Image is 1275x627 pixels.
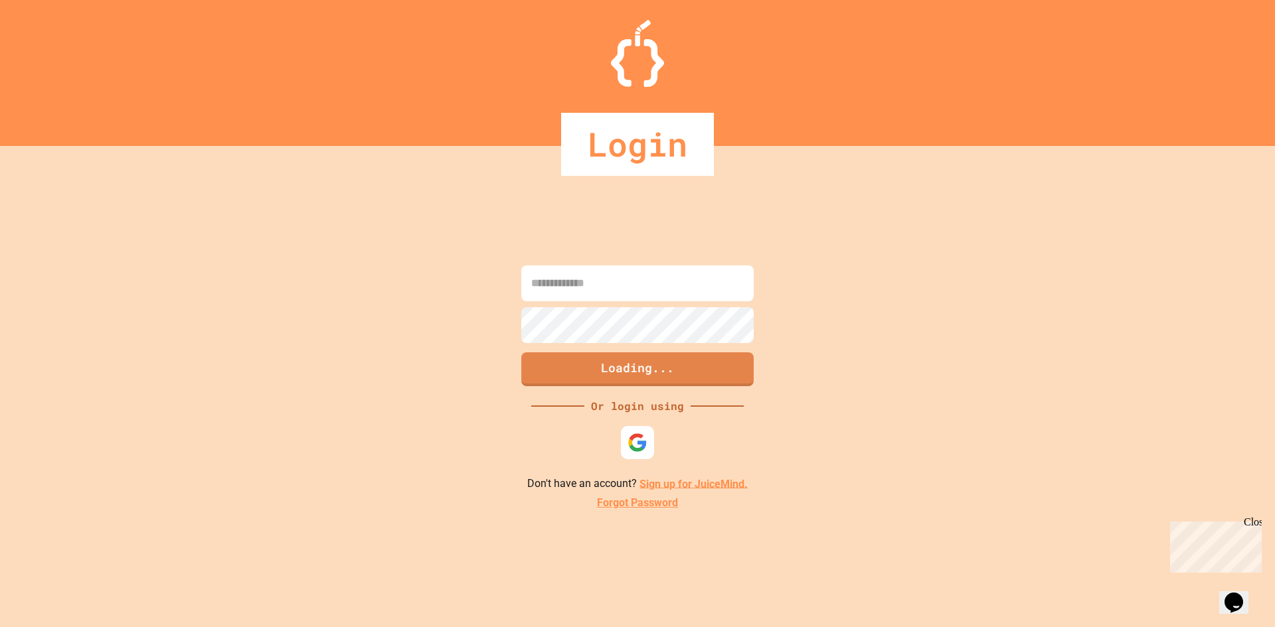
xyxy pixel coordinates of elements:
div: Or login using [584,398,691,414]
div: Login [561,113,714,176]
p: Don't have an account? [527,476,748,492]
iframe: chat widget [1165,516,1262,573]
a: Sign up for JuiceMind. [639,477,748,490]
iframe: chat widget [1219,574,1262,614]
button: Loading... [521,352,754,386]
img: google-icon.svg [628,433,647,453]
a: Forgot Password [597,495,678,511]
div: Chat with us now!Close [5,5,92,84]
img: Logo.svg [611,20,664,87]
